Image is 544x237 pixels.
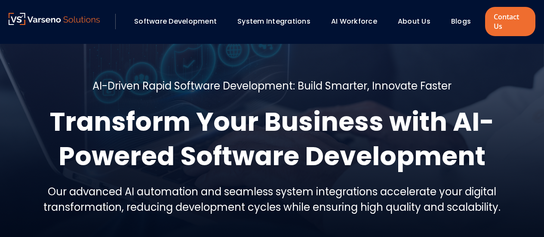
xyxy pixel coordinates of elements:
img: Varseno Solutions – Product Engineering & IT Services [9,13,100,25]
h5: AI-Driven Rapid Software Development: Build Smarter, Innovate Faster [92,78,452,94]
a: Software Development [134,16,217,26]
a: Blogs [451,16,471,26]
div: About Us [393,14,443,29]
div: System Integrations [233,14,323,29]
div: Blogs [447,14,483,29]
a: Contact Us [485,7,535,36]
a: AI Workforce [331,16,377,26]
a: About Us [398,16,430,26]
div: Software Development [130,14,229,29]
h1: Transform Your Business with AI-Powered Software Development [9,105,535,173]
h5: Our advanced AI automation and seamless system integrations accelerate your digital transformatio... [9,184,535,215]
a: System Integrations [237,16,310,26]
div: AI Workforce [327,14,389,29]
a: Varseno Solutions – Product Engineering & IT Services [9,13,100,30]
